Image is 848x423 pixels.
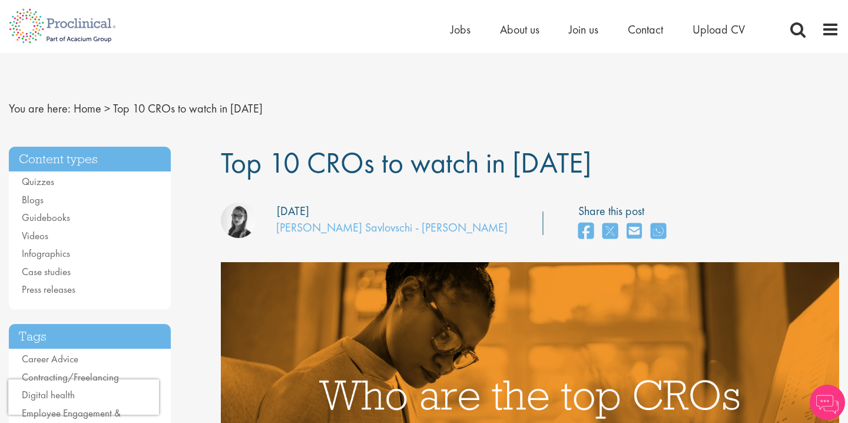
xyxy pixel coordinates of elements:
[651,219,666,244] a: share on whats app
[810,385,845,420] img: Chatbot
[22,283,75,296] a: Press releases
[569,22,598,37] a: Join us
[22,352,78,365] a: Career Advice
[22,229,48,242] a: Videos
[578,203,672,220] label: Share this post
[22,265,71,278] a: Case studies
[113,101,263,116] span: Top 10 CROs to watch in [DATE]
[9,324,171,349] h3: Tags
[221,203,256,238] img: Theodora Savlovschi - Wicks
[104,101,110,116] span: >
[276,220,508,235] a: [PERSON_NAME] Savlovschi - [PERSON_NAME]
[9,101,71,116] span: You are here:
[602,219,618,244] a: share on twitter
[22,371,119,384] a: Contracting/Freelancing
[22,211,70,224] a: Guidebooks
[22,247,70,260] a: Infographics
[277,203,309,220] div: [DATE]
[628,22,663,37] a: Contact
[9,147,171,172] h3: Content types
[500,22,539,37] a: About us
[221,144,591,181] span: Top 10 CROs to watch in [DATE]
[627,219,642,244] a: share on email
[22,175,54,188] a: Quizzes
[693,22,745,37] a: Upload CV
[74,101,101,116] a: breadcrumb link
[8,379,159,415] iframe: reCAPTCHA
[450,22,471,37] a: Jobs
[578,219,594,244] a: share on facebook
[22,193,44,206] a: Blogs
